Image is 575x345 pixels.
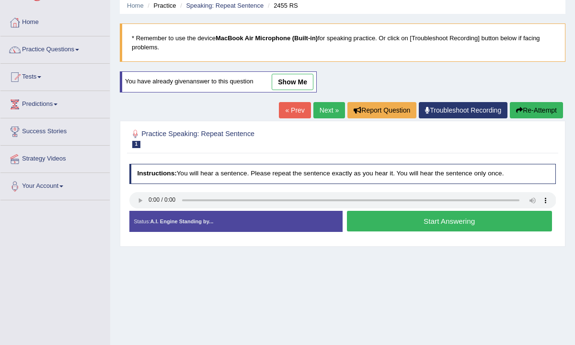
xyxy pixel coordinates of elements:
a: Strategy Videos [0,146,110,170]
strong: A.I. Engine Standing by... [150,218,214,224]
a: Success Stories [0,118,110,142]
span: 1 [132,141,141,148]
b: MacBook Air Microphone (Built-in) [216,34,318,42]
b: Instructions: [137,170,176,177]
a: Tests [0,64,110,88]
a: Speaking: Repeat Sentence [186,2,264,9]
div: You have already given answer to this question [120,71,317,92]
a: show me [272,74,313,90]
button: Report Question [347,102,416,118]
li: 2455 RS [265,1,298,10]
a: Practice Questions [0,36,110,60]
li: Practice [145,1,176,10]
div: Status: [129,211,343,232]
h4: You will hear a sentence. Please repeat the sentence exactly as you hear it. You will hear the se... [129,164,556,184]
a: Next » [313,102,345,118]
blockquote: * Remember to use the device for speaking practice. Or click on [Troubleshoot Recording] button b... [120,23,565,62]
button: Start Answering [347,211,552,231]
a: Your Account [0,173,110,197]
a: Home [0,9,110,33]
a: Home [127,2,144,9]
h2: Practice Speaking: Repeat Sentence [129,128,394,148]
a: Predictions [0,91,110,115]
a: « Prev [279,102,310,118]
button: Re-Attempt [510,102,563,118]
a: Troubleshoot Recording [419,102,507,118]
